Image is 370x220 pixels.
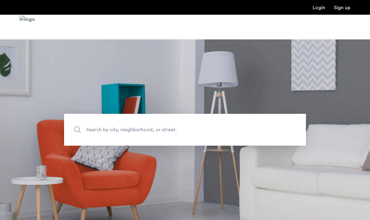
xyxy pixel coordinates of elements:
a: Cazamio Logo [20,16,35,39]
img: logo [20,16,35,39]
input: Apartment Search [64,114,306,146]
span: Search by city, neighborhood, or street. [86,125,255,134]
a: Registration [334,5,350,10]
a: Login [313,5,325,10]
